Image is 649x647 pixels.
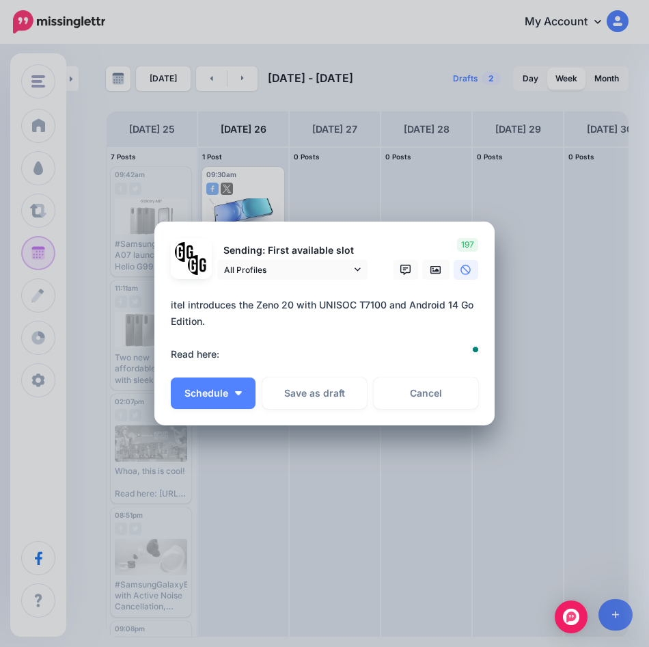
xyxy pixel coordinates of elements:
span: Schedule [184,388,228,398]
button: Schedule [171,378,256,409]
div: itel introduces the Zeno 20 with UNISOC T7100 and Android 14 Go Edition. Read here: [171,297,485,362]
p: Sending: First available slot [217,243,368,259]
span: 197 [457,238,478,252]
img: 353459792_649996473822713_4483302954317148903_n-bsa138318.png [175,242,195,262]
span: All Profiles [224,263,351,277]
div: Open Intercom Messenger [555,600,588,633]
img: arrow-down-white.png [235,391,242,395]
img: JT5sWCfR-79925.png [188,255,208,275]
textarea: To enrich screen reader interactions, please activate Accessibility in Grammarly extension settings [171,297,485,362]
a: All Profiles [217,260,368,280]
button: Save as draft [262,378,367,409]
a: Cancel [374,378,478,409]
